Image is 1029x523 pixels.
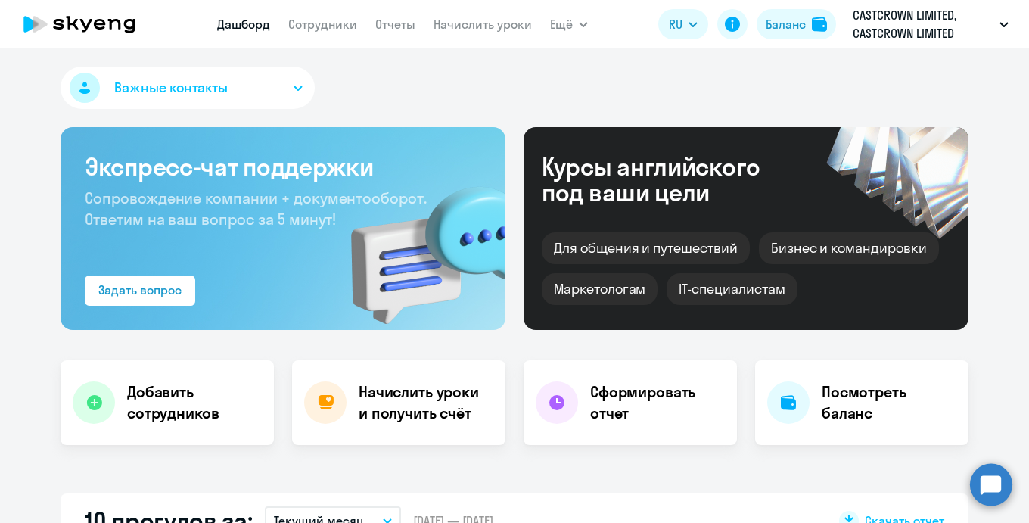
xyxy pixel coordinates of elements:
div: Для общения и путешествий [542,232,750,264]
a: Начислить уроки [434,17,532,32]
div: Задать вопрос [98,281,182,299]
button: Ещё [550,9,588,39]
a: Дашборд [217,17,270,32]
h4: Добавить сотрудников [127,381,262,424]
span: Важные контакты [114,78,228,98]
span: Ещё [550,15,573,33]
p: CASTCROWN LIMITED, CASTCROWN LIMITED [853,6,993,42]
h3: Экспресс-чат поддержки [85,151,481,182]
img: bg-img [329,160,505,330]
div: Бизнес и командировки [759,232,939,264]
button: Важные контакты [61,67,315,109]
button: Балансbalance [757,9,836,39]
h4: Сформировать отчет [590,381,725,424]
a: Сотрудники [288,17,357,32]
div: Баланс [766,15,806,33]
div: Курсы английского под ваши цели [542,154,801,205]
a: Отчеты [375,17,415,32]
img: balance [812,17,827,32]
button: RU [658,9,708,39]
button: Задать вопрос [85,276,195,306]
button: CASTCROWN LIMITED, CASTCROWN LIMITED [845,6,1016,42]
h4: Начислить уроки и получить счёт [359,381,490,424]
div: Маркетологам [542,273,658,305]
span: Сопровождение компании + документооборот. Ответим на ваш вопрос за 5 минут! [85,188,427,229]
div: IT-специалистам [667,273,797,305]
h4: Посмотреть баланс [822,381,956,424]
span: RU [669,15,682,33]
